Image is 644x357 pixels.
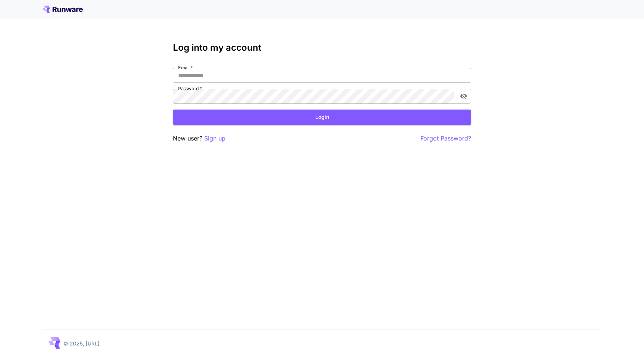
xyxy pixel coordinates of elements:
[204,134,225,143] button: Sign up
[173,42,471,53] h3: Log into my account
[178,85,202,92] label: Password
[420,134,471,143] button: Forgot Password?
[457,89,470,103] button: toggle password visibility
[178,64,193,71] label: Email
[63,339,100,347] p: © 2025, [URL]
[173,110,471,125] button: Login
[173,134,225,143] p: New user?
